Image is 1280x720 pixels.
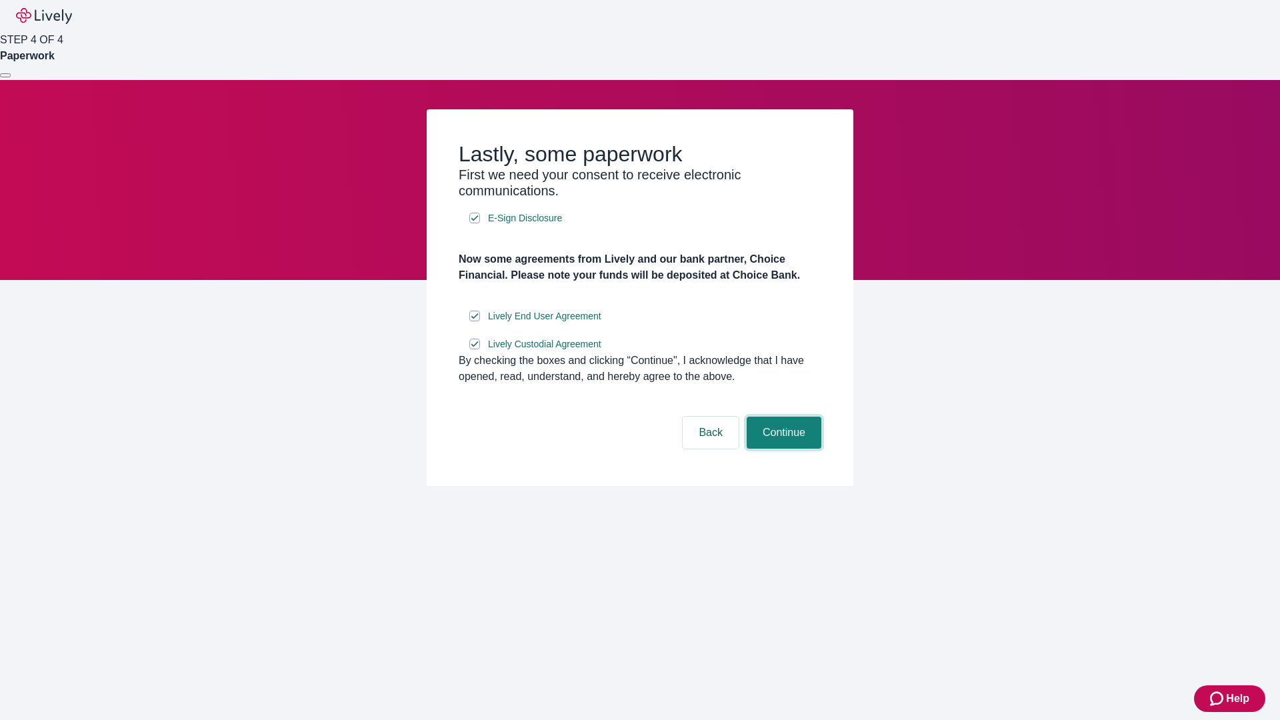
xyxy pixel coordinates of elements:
span: E-Sign Disclosure [488,211,562,225]
h2: Lastly, some paperwork [459,141,821,167]
h4: Now some agreements from Lively and our bank partner, Choice Financial. Please note your funds wi... [459,251,821,283]
div: By checking the boxes and clicking “Continue", I acknowledge that I have opened, read, understand... [459,353,821,385]
svg: Zendesk support icon [1210,691,1226,707]
button: Continue [747,417,821,449]
img: Lively [16,8,72,24]
button: Zendesk support iconHelp [1194,685,1265,712]
a: e-sign disclosure document [485,308,604,325]
button: Back [683,417,739,449]
span: Lively End User Agreement [488,309,601,323]
a: e-sign disclosure document [485,336,604,353]
span: Help [1226,691,1249,707]
a: e-sign disclosure document [485,210,565,227]
span: Lively Custodial Agreement [488,337,601,351]
h3: First we need your consent to receive electronic communications. [459,167,821,199]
